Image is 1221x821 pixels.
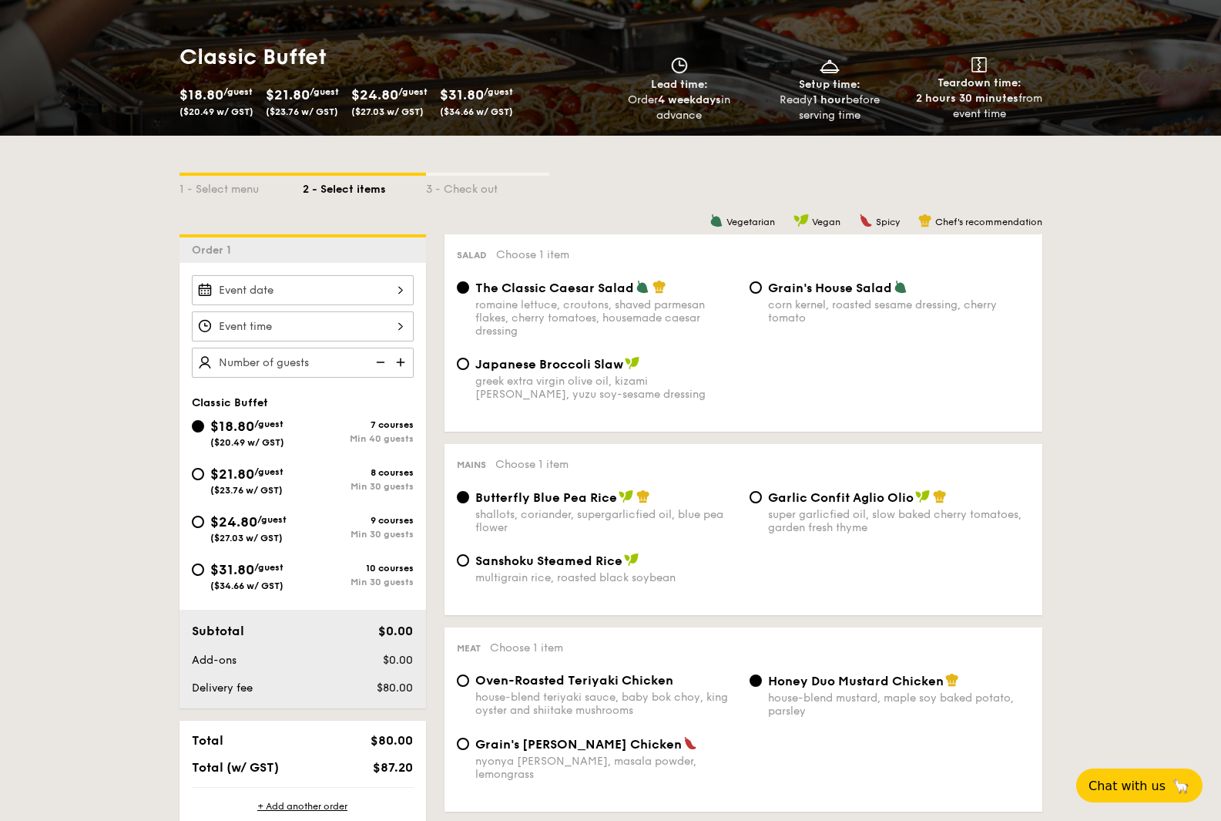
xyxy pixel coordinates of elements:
[496,248,569,261] span: Choose 1 item
[876,217,900,227] span: Spicy
[192,275,414,305] input: Event date
[192,468,204,480] input: $21.80/guest($23.76 w/ GST)8 coursesMin 30 guests
[768,490,914,505] span: Garlic Confit Aglio Olio
[371,733,413,748] span: $80.00
[625,356,640,370] img: icon-vegan.f8ff3823.svg
[254,466,283,477] span: /guest
[818,57,841,74] img: icon-dish.430c3a2e.svg
[750,491,762,503] input: Garlic Confit Aglio Oliosuper garlicfied oil, slow baked cherry tomatoes, garden fresh thyme
[652,280,666,294] img: icon-chef-hat.a58ddaea.svg
[475,737,682,752] span: Grain's [PERSON_NAME] Chicken
[210,466,254,483] span: $21.80
[457,281,469,294] input: The Classic Caesar Saladromaine lettuce, croutons, shaved parmesan flakes, cherry tomatoes, house...
[192,244,237,257] span: Order 1
[391,348,414,377] img: icon-add.58712e84.svg
[303,515,414,526] div: 9 courses
[179,86,223,103] span: $18.80
[935,217,1042,227] span: Chef's recommendation
[750,675,762,687] input: Honey Duo Mustard Chickenhouse-blend mustard, maple soy baked potato, parsley
[475,490,617,505] span: Butterfly Blue Pea Rice
[636,280,649,294] img: icon-vegetarian.fe4039eb.svg
[768,281,892,295] span: Grain's House Salad
[210,533,283,543] span: ($27.03 w/ GST)
[351,106,424,117] span: ($27.03 w/ GST)
[475,281,634,295] span: The Classic Caesar Salad
[457,358,469,370] input: Japanese Broccoli Slawgreek extra virgin olive oil, kizami [PERSON_NAME], yuzu soy-sesame dressing
[192,800,414,813] div: + Add another order
[490,641,563,654] span: Choose 1 item
[683,736,697,750] img: icon-spicy.37a8142b.svg
[894,280,907,294] img: icon-vegetarian.fe4039eb.svg
[378,624,413,638] span: $0.00
[192,681,253,695] span: Delivery fee
[192,760,279,775] span: Total (w/ GST)
[971,57,987,72] img: icon-teardown.65201eee.svg
[768,508,1030,534] div: super garlicfied oil, slow baked cherry tomatoes, garden fresh thyme
[457,250,487,261] span: Salad
[303,419,414,430] div: 7 courses
[377,681,413,695] span: $80.00
[210,561,254,578] span: $31.80
[475,691,737,717] div: house-blend teriyaki sauce, baby bok choy, king oyster and shiitake mushrooms
[179,176,303,197] div: 1 - Select menu
[916,92,1018,105] strong: 2 hours 30 minutes
[457,554,469,567] input: Sanshoku Steamed Ricemultigrain rice, roasted black soybean
[859,214,873,227] img: icon-spicy.37a8142b.svg
[179,43,605,71] h1: Classic Buffet
[192,624,244,638] span: Subtotal
[945,673,959,687] img: icon-chef-hat.a58ddaea.svg
[799,78,860,91] span: Setup time:
[918,214,932,227] img: icon-chef-hat.a58ddaea.svg
[475,755,737,781] div: nyonya [PERSON_NAME], masala powder, lemongrass
[915,490,931,503] img: icon-vegan.f8ff3823.svg
[303,481,414,492] div: Min 30 guests
[457,643,481,654] span: Meat
[750,281,762,294] input: Grain's House Saladcorn kernel, roasted sesame dressing, cherry tomato
[475,554,622,568] span: Sanshoku Steamed Rice
[223,86,253,97] span: /guest
[619,490,634,503] img: icon-vegan.f8ff3823.svg
[351,86,398,103] span: $24.80
[192,396,268,409] span: Classic Buffet
[651,78,708,91] span: Lead time:
[210,513,257,530] span: $24.80
[1089,779,1166,793] span: Chat with us
[457,738,469,750] input: Grain's [PERSON_NAME] Chickennyonya [PERSON_NAME], masala powder, lemongrass
[1076,769,1203,802] button: Chat with us🦙
[254,419,283,429] span: /guest
[1172,777,1190,795] span: 🦙
[373,760,413,775] span: $87.20
[812,217,840,227] span: Vegan
[933,490,947,503] img: icon-chef-hat.a58ddaea.svg
[658,93,721,106] strong: 4 weekdays
[192,420,204,432] input: $18.80/guest($20.49 w/ GST)7 coursesMin 40 guests
[266,106,338,117] span: ($23.76 w/ GST)
[726,217,775,227] span: Vegetarian
[668,57,691,74] img: icon-clock.2db775ea.svg
[210,418,254,435] span: $18.80
[440,106,513,117] span: ($34.66 w/ GST)
[768,298,1030,325] div: corn kernel, roasted sesame dressing, cherry tomato
[303,529,414,540] div: Min 30 guests
[475,375,737,401] div: greek extra virgin olive oil, kizami [PERSON_NAME], yuzu soy-sesame dressing
[192,564,204,576] input: $31.80/guest($34.66 w/ GST)10 coursesMin 30 guests
[475,357,623,372] span: Japanese Broccoli Slaw
[303,467,414,478] div: 8 courses
[310,86,339,97] span: /guest
[367,348,391,377] img: icon-reduce.1d2dbef1.svg
[383,654,413,667] span: $0.00
[911,91,1048,122] div: from event time
[398,86,428,97] span: /guest
[793,214,809,227] img: icon-vegan.f8ff3823.svg
[475,298,737,338] div: romaine lettuce, croutons, shaved parmesan flakes, cherry tomatoes, housemade caesar dressing
[192,733,223,748] span: Total
[611,93,749,123] div: Order in advance
[760,93,898,123] div: Ready before serving time
[768,691,1030,718] div: house-blend mustard, maple soy baked potato, parsley
[210,580,283,591] span: ($34.66 w/ GST)
[303,433,414,444] div: Min 40 guests
[192,348,414,378] input: Number of guests
[457,675,469,687] input: Oven-Roasted Teriyaki Chickenhouse-blend teriyaki sauce, baby bok choy, king oyster and shiitake ...
[484,86,513,97] span: /guest
[709,214,723,227] img: icon-vegetarian.fe4039eb.svg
